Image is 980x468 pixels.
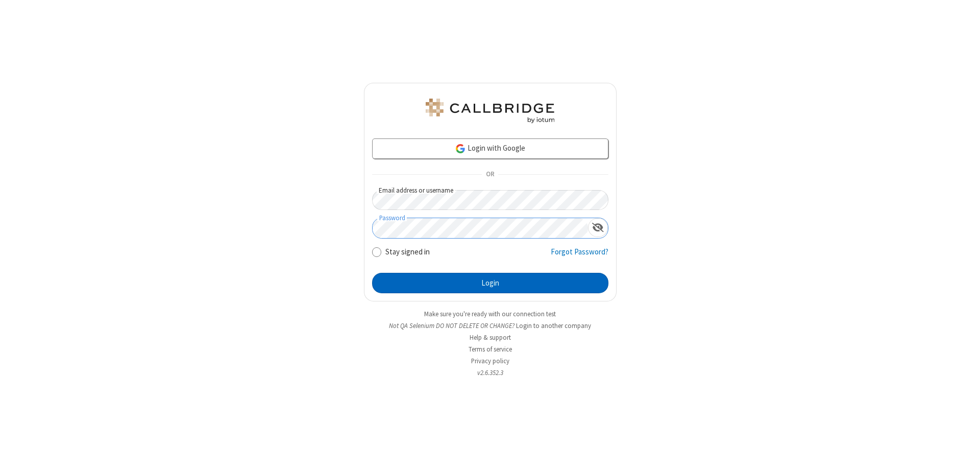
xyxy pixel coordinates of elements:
[372,138,608,159] a: Login with Google
[385,246,430,258] label: Stay signed in
[424,310,556,318] a: Make sure you're ready with our connection test
[364,368,617,378] li: v2.6.352.3
[516,321,591,331] button: Login to another company
[372,273,608,293] button: Login
[954,441,972,461] iframe: Chat
[469,345,512,354] a: Terms of service
[455,143,466,154] img: google-icon.png
[364,321,617,331] li: Not QA Selenium DO NOT DELETE OR CHANGE?
[588,218,608,237] div: Show password
[471,357,509,365] a: Privacy policy
[551,246,608,266] a: Forgot Password?
[372,190,608,210] input: Email address or username
[424,99,556,123] img: QA Selenium DO NOT DELETE OR CHANGE
[373,218,588,238] input: Password
[482,168,498,182] span: OR
[470,333,511,342] a: Help & support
